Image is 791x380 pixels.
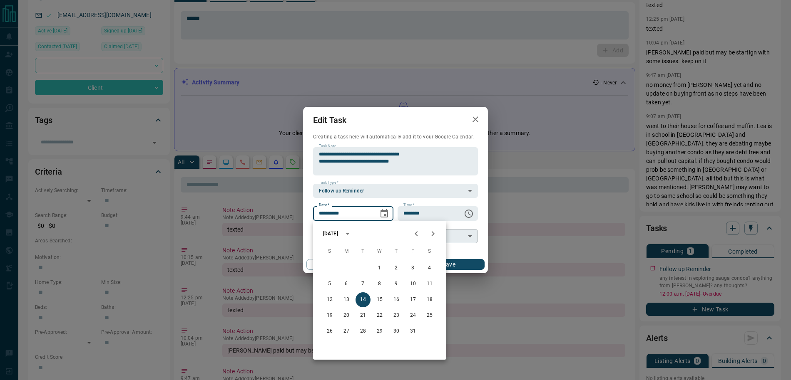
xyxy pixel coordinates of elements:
[460,205,477,222] button: Choose time, selected time is 12:00 AM
[425,225,441,242] button: Next month
[319,143,336,149] label: Task Note
[339,324,354,339] button: 27
[356,292,371,307] button: 14
[313,184,478,198] div: Follow up Reminder
[389,308,404,323] button: 23
[322,308,337,323] button: 19
[322,292,337,307] button: 12
[313,133,478,141] p: Creating a task here will automatically add it to your Google Calendar.
[405,243,420,260] span: Friday
[319,202,329,208] label: Date
[339,243,354,260] span: Monday
[339,292,354,307] button: 13
[389,292,404,307] button: 16
[413,259,485,270] button: Save
[389,276,404,291] button: 9
[323,230,338,237] div: [DATE]
[372,308,387,323] button: 22
[408,225,425,242] button: Previous month
[322,324,337,339] button: 26
[422,276,437,291] button: 11
[339,308,354,323] button: 20
[322,243,337,260] span: Sunday
[306,259,378,270] button: Cancel
[405,261,420,276] button: 3
[422,243,437,260] span: Saturday
[319,180,338,185] label: Task Type
[405,324,420,339] button: 31
[356,308,371,323] button: 21
[341,227,355,241] button: calendar view is open, switch to year view
[422,308,437,323] button: 25
[405,276,420,291] button: 10
[403,202,414,208] label: Time
[339,276,354,291] button: 6
[422,292,437,307] button: 18
[356,324,371,339] button: 28
[405,308,420,323] button: 24
[372,292,387,307] button: 15
[372,261,387,276] button: 1
[372,243,387,260] span: Wednesday
[322,276,337,291] button: 5
[389,243,404,260] span: Thursday
[389,261,404,276] button: 2
[372,324,387,339] button: 29
[422,261,437,276] button: 4
[405,292,420,307] button: 17
[389,324,404,339] button: 30
[303,107,356,133] h2: Edit Task
[356,243,371,260] span: Tuesday
[376,205,393,222] button: Choose date, selected date is Oct 14, 2025
[356,276,371,291] button: 7
[372,276,387,291] button: 8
